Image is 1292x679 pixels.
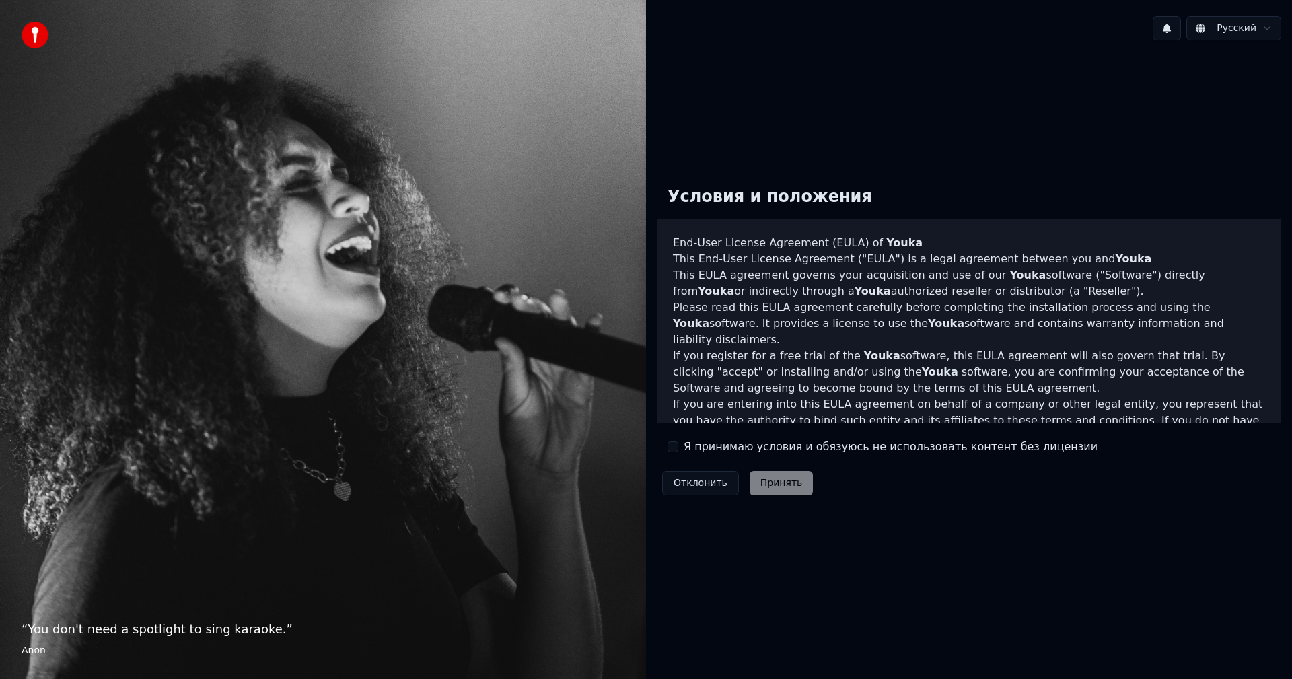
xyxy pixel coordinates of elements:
[864,349,900,362] span: Youka
[698,285,734,297] span: Youka
[684,439,1098,455] label: Я принимаю условия и обязуюсь не использовать контент без лицензии
[657,176,883,219] div: Условия и положения
[673,348,1265,396] p: If you register for a free trial of the software, this EULA agreement will also govern that trial...
[855,285,891,297] span: Youka
[673,267,1265,299] p: This EULA agreement governs your acquisition and use of our software ("Software") directly from o...
[22,644,624,657] footer: Anon
[886,236,923,249] span: Youka
[922,365,958,378] span: Youka
[673,396,1265,461] p: If you are entering into this EULA agreement on behalf of a company or other legal entity, you re...
[1115,252,1151,265] span: Youka
[673,251,1265,267] p: This End-User License Agreement ("EULA") is a legal agreement between you and
[673,317,709,330] span: Youka
[1009,269,1046,281] span: Youka
[662,471,739,495] button: Отклонить
[928,317,964,330] span: Youka
[673,299,1265,348] p: Please read this EULA agreement carefully before completing the installation process and using th...
[22,620,624,639] p: “ You don't need a spotlight to sing karaoke. ”
[22,22,48,48] img: youka
[673,235,1265,251] h3: End-User License Agreement (EULA) of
